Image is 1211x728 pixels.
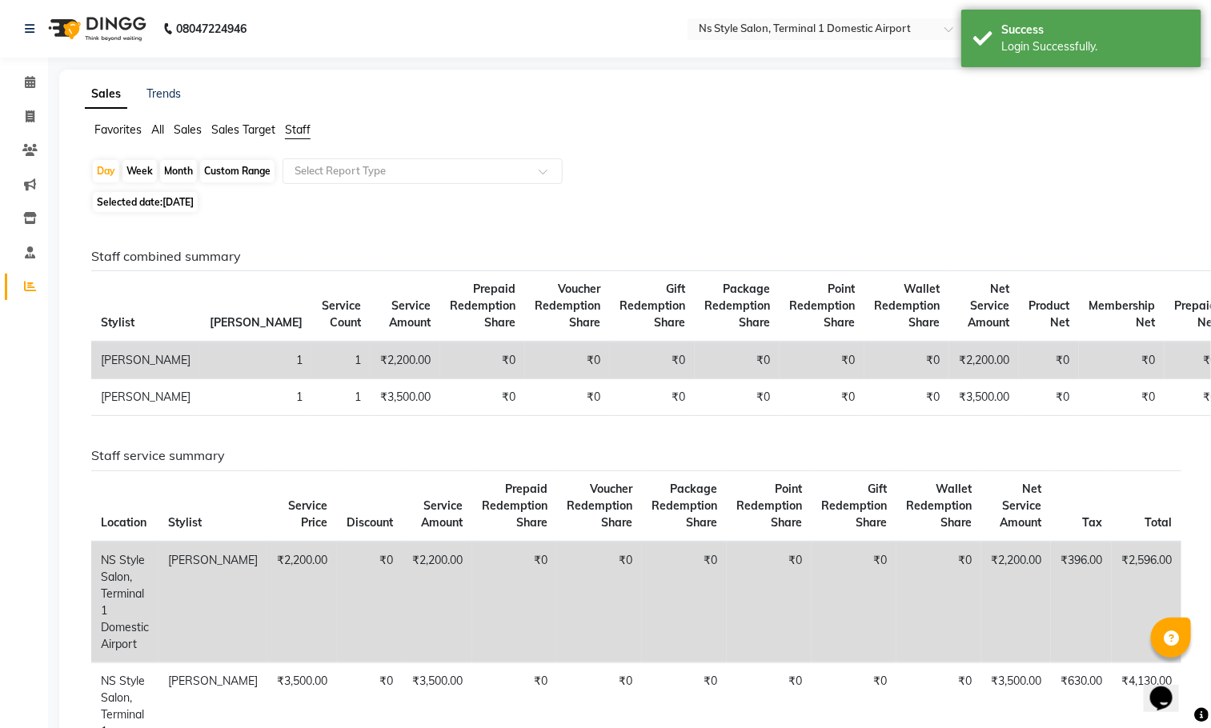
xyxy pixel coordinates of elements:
td: 1 [312,342,371,379]
td: ₹0 [472,542,557,663]
span: [PERSON_NAME] [210,315,303,330]
span: Membership Net [1089,298,1155,330]
span: Wallet Redemption Share [874,282,940,330]
td: ₹0 [896,542,981,663]
span: Service Amount [421,498,463,530]
td: ₹2,200.00 [371,342,440,379]
td: ₹0 [610,342,695,379]
td: [PERSON_NAME] [91,342,200,379]
span: Point Redemption Share [736,482,802,530]
span: Point Redemption Share [789,282,855,330]
td: ₹0 [864,379,949,416]
h6: Staff service summary [91,448,1177,463]
td: ₹0 [525,379,610,416]
td: 1 [200,342,312,379]
span: Package Redemption Share [704,282,770,330]
span: Net Service Amount [968,282,1009,330]
a: Trends [146,86,181,101]
span: Sales Target [211,122,275,137]
iframe: chat widget [1144,664,1195,712]
td: ₹0 [610,379,695,416]
td: ₹0 [780,379,864,416]
span: Location [101,515,146,530]
td: ₹2,596.00 [1112,542,1181,663]
h6: Staff combined summary [91,249,1177,264]
span: Favorites [94,122,142,137]
span: [DATE] [162,196,194,208]
span: Sales [174,122,202,137]
span: Tax [1082,515,1102,530]
td: [PERSON_NAME] [158,542,267,663]
td: NS Style Salon, Terminal 1 Domestic Airport [91,542,158,663]
div: Success [1001,22,1189,38]
span: Service Count [322,298,361,330]
td: ₹3,500.00 [371,379,440,416]
td: ₹0 [1019,342,1079,379]
span: Stylist [168,515,202,530]
span: Voucher Redemption Share [535,282,600,330]
td: ₹0 [525,342,610,379]
td: ₹0 [695,379,780,416]
span: Prepaid Redemption Share [482,482,547,530]
span: Gift Redemption Share [821,482,887,530]
td: ₹0 [1019,379,1079,416]
span: Discount [347,515,393,530]
td: ₹3,500.00 [949,379,1019,416]
span: Package Redemption Share [652,482,717,530]
td: ₹2,200.00 [403,542,472,663]
td: ₹0 [812,542,896,663]
img: logo [41,6,150,51]
td: 1 [312,379,371,416]
span: Voucher Redemption Share [567,482,632,530]
td: ₹0 [440,379,525,416]
td: ₹0 [695,342,780,379]
td: ₹396.00 [1051,542,1112,663]
span: Net Service Amount [1000,482,1041,530]
div: Day [93,160,119,182]
td: ₹0 [337,542,403,663]
td: ₹0 [1079,342,1165,379]
span: Staff [285,122,311,137]
span: Product Net [1029,298,1069,330]
td: ₹0 [864,342,949,379]
td: ₹0 [557,542,642,663]
td: 1 [200,379,312,416]
span: Service Amount [389,298,431,330]
td: ₹0 [642,542,727,663]
div: Month [160,160,197,182]
td: ₹0 [440,342,525,379]
td: ₹2,200.00 [981,542,1051,663]
span: Prepaid Redemption Share [450,282,515,330]
span: Stylist [101,315,134,330]
td: ₹2,200.00 [267,542,337,663]
div: Login Successfully. [1001,38,1189,55]
b: 08047224946 [176,6,247,51]
span: Gift Redemption Share [620,282,685,330]
td: ₹0 [1079,379,1165,416]
td: ₹0 [727,542,812,663]
span: All [151,122,164,137]
span: Selected date: [93,192,198,212]
span: Total [1145,515,1172,530]
span: Service Price [288,498,327,530]
span: Wallet Redemption Share [906,482,972,530]
td: ₹0 [780,342,864,379]
a: Sales [85,80,127,109]
td: [PERSON_NAME] [91,379,200,416]
div: Custom Range [200,160,275,182]
div: Week [122,160,157,182]
td: ₹2,200.00 [949,342,1019,379]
